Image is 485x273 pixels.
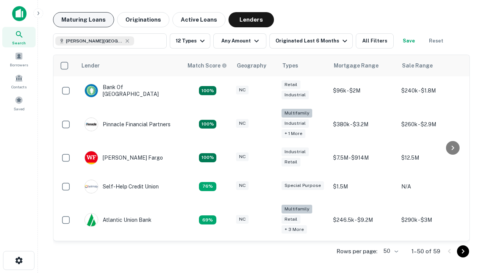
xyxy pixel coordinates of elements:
img: picture [85,213,98,226]
div: Industrial [282,91,309,99]
h6: Match Score [188,61,225,70]
iframe: Chat Widget [447,212,485,249]
button: Originated Last 6 Months [269,33,353,49]
div: Lender [81,61,100,70]
button: All Filters [356,33,394,49]
img: picture [85,118,98,131]
td: $380k - $3.2M [329,105,397,143]
p: Rows per page: [336,247,377,256]
div: NC [236,119,249,128]
div: Industrial [282,119,309,128]
td: $290k - $3M [397,201,466,239]
a: Search [2,27,36,47]
div: Matching Properties: 15, hasApolloMatch: undefined [199,153,216,162]
td: $260k - $2.9M [397,105,466,143]
td: $246.5k - $9.2M [329,201,397,239]
img: capitalize-icon.png [12,6,27,21]
div: + 3 more [282,225,307,234]
div: 50 [380,246,399,257]
div: Self-help Credit Union [84,180,159,193]
div: NC [236,152,249,161]
div: Mortgage Range [334,61,379,70]
div: Retail [282,80,300,89]
td: $96k - $2M [329,76,397,105]
button: Any Amount [213,33,266,49]
div: [PERSON_NAME] Fargo [84,151,163,165]
td: $7.5M - $914M [329,143,397,172]
button: Save your search to get updates of matches that match your search criteria. [397,33,421,49]
div: Multifamily [282,109,312,118]
p: 1–50 of 59 [411,247,440,256]
div: Geography [237,61,266,70]
th: Capitalize uses an advanced AI algorithm to match your search with the best lender. The match sco... [183,55,232,76]
img: picture [85,180,98,193]
th: Mortgage Range [329,55,397,76]
a: Saved [2,93,36,113]
div: Bank Of [GEOGRAPHIC_DATA] [84,84,175,97]
td: $12.5M [397,143,466,172]
button: Reset [424,33,448,49]
th: Sale Range [397,55,466,76]
div: Types [282,61,298,70]
div: Matching Properties: 11, hasApolloMatch: undefined [199,182,216,191]
div: Matching Properties: 10, hasApolloMatch: undefined [199,215,216,224]
button: Originations [117,12,169,27]
div: Sale Range [402,61,433,70]
button: Maturing Loans [53,12,114,27]
div: NC [236,215,249,224]
span: [PERSON_NAME][GEOGRAPHIC_DATA], [GEOGRAPHIC_DATA] [66,38,123,44]
img: picture [85,151,98,164]
div: Retail [282,215,300,224]
a: Borrowers [2,49,36,69]
div: + 1 more [282,129,305,138]
div: NC [236,86,249,94]
th: Lender [77,55,183,76]
span: Saved [14,106,25,112]
span: Search [12,40,26,46]
button: Lenders [228,12,274,27]
div: Originated Last 6 Months [275,36,349,45]
div: Pinnacle Financial Partners [84,118,171,131]
td: $1.5M [329,172,397,201]
div: NC [236,181,249,190]
div: Matching Properties: 26, hasApolloMatch: undefined [199,120,216,129]
div: Atlantic Union Bank [84,213,152,227]
td: $240k - $1.8M [397,76,466,105]
button: 12 Types [170,33,210,49]
div: Retail [282,158,300,166]
img: picture [85,84,98,97]
div: Multifamily [282,205,312,213]
td: N/A [397,172,466,201]
div: Capitalize uses an advanced AI algorithm to match your search with the best lender. The match sco... [188,61,227,70]
a: Contacts [2,71,36,91]
div: Matching Properties: 15, hasApolloMatch: undefined [199,86,216,95]
th: Geography [232,55,278,76]
div: Special Purpose [282,181,324,190]
div: Industrial [282,147,309,156]
button: Active Loans [172,12,225,27]
th: Types [278,55,329,76]
span: Contacts [11,84,27,90]
span: Borrowers [10,62,28,68]
button: Go to next page [457,245,469,257]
